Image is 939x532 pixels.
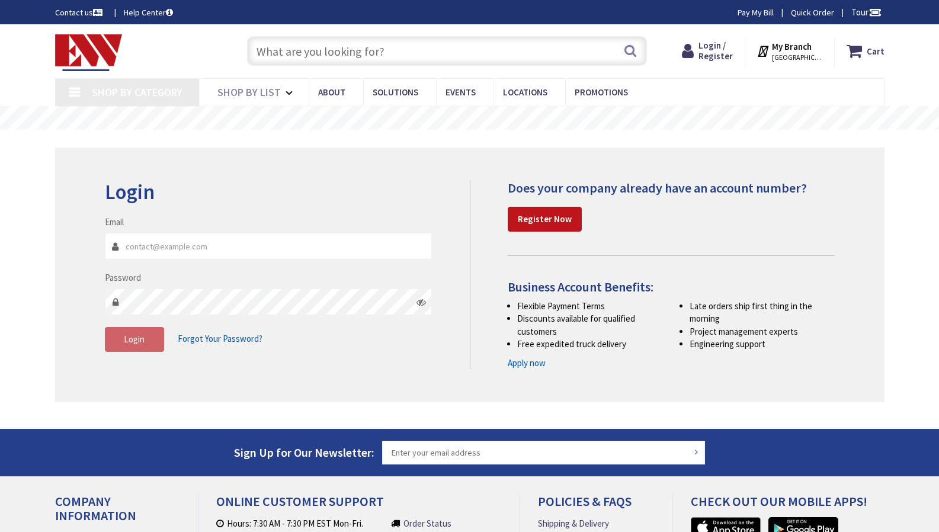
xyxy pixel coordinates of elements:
h4: Online Customer Support [216,494,502,517]
i: Click here to show/hide password [416,297,426,307]
span: Sign Up for Our Newsletter: [234,445,374,460]
span: Locations [503,86,547,98]
li: Discounts available for qualified customers [517,312,662,338]
span: Shop By List [217,85,281,99]
li: Hours: 7:30 AM - 7:30 PM EST Mon-Fri. [216,517,380,530]
a: Register Now [508,207,582,232]
span: Login / Register [698,40,733,62]
img: Electrical Wholesalers, Inc. [55,34,123,71]
a: Shipping & Delivery [538,517,609,530]
a: Contact us [55,7,105,18]
a: Quick Order [791,7,834,18]
input: Email [105,233,432,259]
a: Help Center [124,7,173,18]
button: Login [105,327,164,352]
strong: Cart [867,40,884,62]
span: Promotions [575,86,628,98]
strong: Register Now [518,213,572,225]
span: About [318,86,345,98]
a: Forgot Your Password? [178,328,262,350]
li: Late orders ship first thing in the morning [690,300,835,325]
li: Project management experts [690,325,835,338]
div: My Branch [GEOGRAPHIC_DATA], [GEOGRAPHIC_DATA] [757,40,822,62]
span: Login [124,334,145,345]
h4: Business Account Benefits: [508,280,835,294]
label: Email [105,216,124,228]
a: Cart [847,40,884,62]
a: Login / Register [682,40,733,62]
span: Tour [851,7,882,18]
rs-layer: Free Same Day Pickup at 19 Locations [361,112,578,125]
h4: Does your company already have an account number? [508,181,835,195]
li: Flexible Payment Terms [517,300,662,312]
label: Password [105,271,141,284]
h4: Policies & FAQs [538,494,654,517]
li: Engineering support [690,338,835,350]
span: [GEOGRAPHIC_DATA], [GEOGRAPHIC_DATA] [772,53,822,62]
h4: Company Information [55,494,180,531]
h4: Check out Our Mobile Apps! [691,494,893,517]
a: Pay My Bill [738,7,774,18]
input: Enter your email address [382,441,706,464]
a: Apply now [508,357,546,369]
span: Events [446,86,476,98]
a: Order Status [403,517,451,530]
li: Free expedited truck delivery [517,338,662,350]
h2: Login [105,181,432,204]
span: Shop By Category [92,85,182,99]
strong: My Branch [772,41,812,52]
span: Solutions [373,86,418,98]
span: Forgot Your Password? [178,333,262,344]
input: What are you looking for? [247,36,647,66]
